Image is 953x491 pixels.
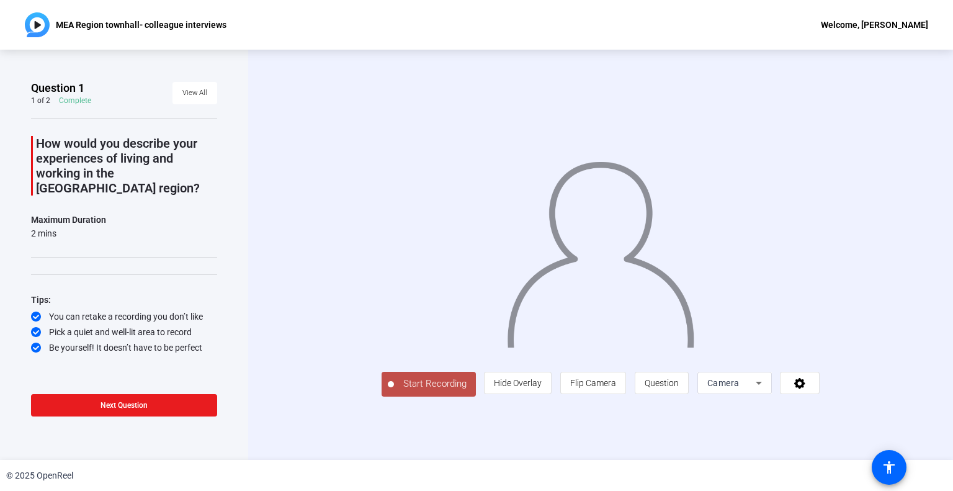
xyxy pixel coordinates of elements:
[570,378,616,388] span: Flip Camera
[494,378,542,388] span: Hide Overlay
[821,17,928,32] div: Welcome, [PERSON_NAME]
[182,84,207,102] span: View All
[707,378,740,388] span: Camera
[36,136,217,196] p: How would you describe your experiences of living and working in the [GEOGRAPHIC_DATA] region?
[560,372,626,394] button: Flip Camera
[635,372,689,394] button: Question
[382,372,476,397] button: Start Recording
[101,401,148,410] span: Next Question
[31,81,84,96] span: Question 1
[506,150,696,348] img: overlay
[31,326,217,338] div: Pick a quiet and well-lit area to record
[172,82,217,104] button: View All
[31,292,217,307] div: Tips:
[31,212,106,227] div: Maximum Duration
[31,310,217,323] div: You can retake a recording you don’t like
[484,372,552,394] button: Hide Overlay
[6,469,73,482] div: © 2025 OpenReel
[25,12,50,37] img: OpenReel logo
[59,96,91,106] div: Complete
[645,378,679,388] span: Question
[31,96,50,106] div: 1 of 2
[31,394,217,417] button: Next Question
[882,460,897,475] mat-icon: accessibility
[31,227,106,240] div: 2 mins
[394,377,476,391] span: Start Recording
[56,17,226,32] p: MEA Region townhall- colleague interviews
[31,341,217,354] div: Be yourself! It doesn’t have to be perfect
